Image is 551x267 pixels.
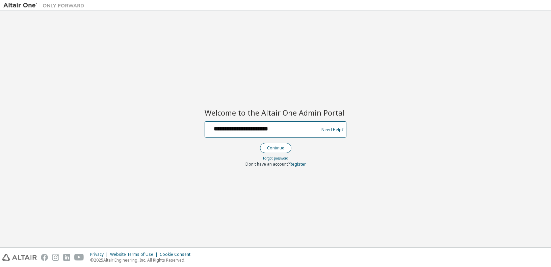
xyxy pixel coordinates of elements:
[2,254,37,261] img: altair_logo.svg
[245,161,290,167] span: Don't have an account?
[52,254,59,261] img: instagram.svg
[3,2,88,9] img: Altair One
[263,156,288,161] a: Forgot password
[321,129,343,130] a: Need Help?
[74,254,84,261] img: youtube.svg
[41,254,48,261] img: facebook.svg
[260,143,291,153] button: Continue
[110,252,160,257] div: Website Terms of Use
[90,257,194,263] p: © 2025 Altair Engineering, Inc. All Rights Reserved.
[90,252,110,257] div: Privacy
[290,161,306,167] a: Register
[63,254,70,261] img: linkedin.svg
[205,108,346,117] h2: Welcome to the Altair One Admin Portal
[160,252,194,257] div: Cookie Consent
